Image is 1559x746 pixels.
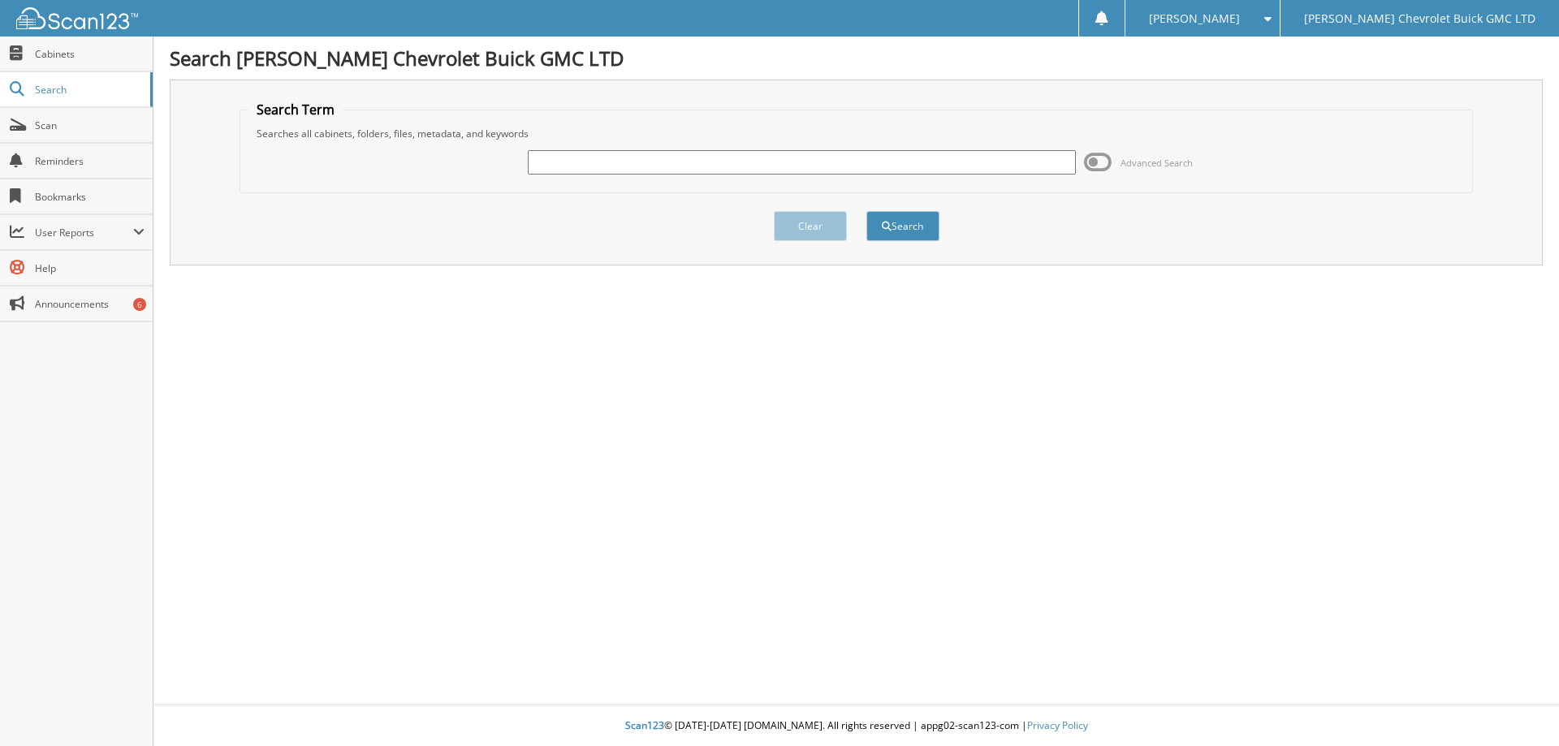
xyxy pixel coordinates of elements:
[1149,14,1240,24] span: [PERSON_NAME]
[133,298,146,311] div: 6
[170,45,1543,71] h1: Search [PERSON_NAME] Chevrolet Buick GMC LTD
[35,83,142,97] span: Search
[866,211,939,241] button: Search
[248,101,343,119] legend: Search Term
[35,154,145,168] span: Reminders
[35,119,145,132] span: Scan
[248,127,1465,140] div: Searches all cabinets, folders, files, metadata, and keywords
[1304,14,1535,24] span: [PERSON_NAME] Chevrolet Buick GMC LTD
[625,718,664,732] span: Scan123
[35,226,133,239] span: User Reports
[1121,157,1193,169] span: Advanced Search
[1478,668,1559,746] iframe: Chat Widget
[153,706,1559,746] div: © [DATE]-[DATE] [DOMAIN_NAME]. All rights reserved | appg02-scan123-com |
[35,47,145,61] span: Cabinets
[774,211,847,241] button: Clear
[1027,718,1088,732] a: Privacy Policy
[35,261,145,275] span: Help
[16,7,138,29] img: scan123-logo-white.svg
[35,297,145,311] span: Announcements
[35,190,145,204] span: Bookmarks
